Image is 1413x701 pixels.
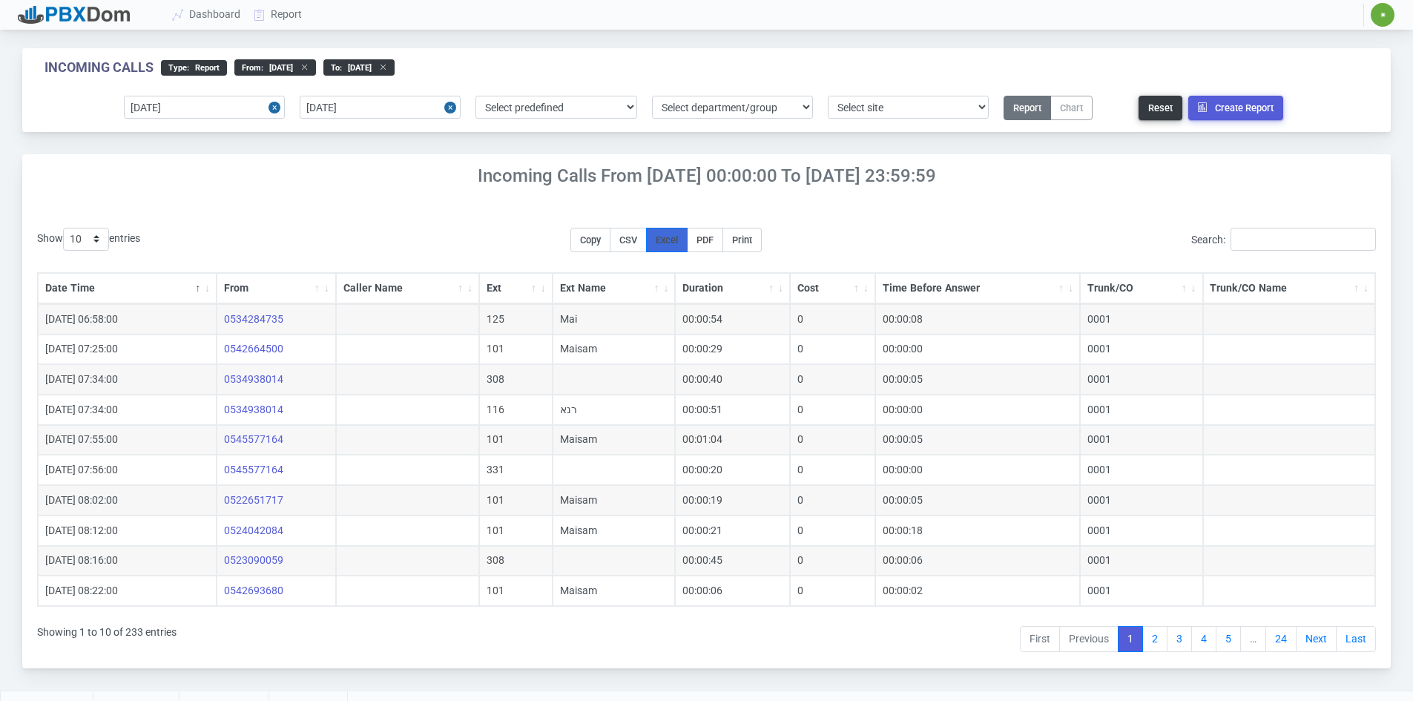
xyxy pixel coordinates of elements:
[479,546,553,576] td: 308
[1080,455,1203,485] td: 0001
[570,228,610,252] button: Copy
[38,395,217,425] td: [DATE] 07:34:00
[38,364,217,395] td: [DATE] 07:34:00
[696,234,714,246] span: PDF
[790,395,875,425] td: 0
[790,364,875,395] td: 0
[675,273,790,304] th: Duration: activate to sort column ascending
[217,273,336,304] th: From: activate to sort column ascending
[875,335,1080,365] td: 00:00:00
[224,343,283,355] a: 0542664500
[1167,626,1192,653] a: 3
[687,228,723,252] button: PDF
[38,455,217,485] td: [DATE] 07:56:00
[1004,96,1051,120] button: Report
[479,485,553,516] td: 101
[38,425,217,455] td: [DATE] 07:55:00
[38,516,217,546] td: [DATE] 08:12:00
[790,304,875,335] td: 0
[38,273,217,304] th: Date Time: activate to sort column descending
[675,425,790,455] td: 00:01:04
[224,494,283,506] a: 0522651717
[1080,576,1203,606] td: 0001
[38,546,217,576] td: [DATE] 08:16:00
[675,516,790,546] td: 00:00:21
[610,228,647,252] button: CSV
[479,273,553,304] th: Ext: activate to sort column ascending
[479,516,553,546] td: 101
[224,433,283,445] a: 0545577164
[790,576,875,606] td: 0
[1231,228,1376,251] input: Search:
[619,234,637,246] span: CSV
[166,1,248,28] a: Dashboard
[37,228,140,251] label: Show entries
[1216,626,1241,653] a: 5
[553,576,676,606] td: Maisam
[675,335,790,365] td: 00:00:29
[875,485,1080,516] td: 00:00:05
[875,455,1080,485] td: 00:00:00
[790,516,875,546] td: 0
[1080,304,1203,335] td: 0001
[1265,626,1297,653] a: 24
[479,304,553,335] td: 125
[342,63,372,73] span: [DATE]
[224,404,283,415] a: 0534938014
[553,485,676,516] td: Maisam
[479,455,553,485] td: 331
[1080,485,1203,516] td: 0001
[553,395,676,425] td: רנא
[161,60,227,76] div: type :
[875,364,1080,395] td: 00:00:05
[675,485,790,516] td: 00:00:19
[479,425,553,455] td: 101
[1380,10,1386,19] span: ✷
[1080,364,1203,395] td: 0001
[224,313,283,325] a: 0534284735
[22,165,1391,187] h4: Incoming Calls From [DATE] 00:00:00 to [DATE] 23:59:59
[732,234,752,246] span: Print
[875,425,1080,455] td: 00:00:05
[224,373,283,385] a: 0534938014
[234,59,316,76] div: From :
[580,234,601,246] span: Copy
[1142,626,1167,653] a: 2
[1296,626,1337,653] a: Next
[790,546,875,576] td: 0
[1080,425,1203,455] td: 0001
[263,63,293,73] span: [DATE]
[875,273,1080,304] th: Time Before Answer: activate to sort column ascending
[875,304,1080,335] td: 00:00:08
[38,304,217,335] td: [DATE] 06:58:00
[790,425,875,455] td: 0
[1080,395,1203,425] td: 0001
[722,228,762,252] button: Print
[790,485,875,516] td: 0
[875,576,1080,606] td: 00:00:02
[45,59,154,76] div: Incoming Calls
[553,304,676,335] td: Mai
[1080,546,1203,576] td: 0001
[479,335,553,365] td: 101
[444,96,461,119] button: Close
[1203,273,1375,304] th: Trunk/CO Name: activate to sort column ascending
[1191,626,1216,653] a: 4
[269,96,285,119] button: Close
[790,455,875,485] td: 0
[124,96,285,119] input: Start date
[553,273,676,304] th: Ext Name: activate to sort column ascending
[553,425,676,455] td: Maisam
[300,96,461,119] input: End date
[479,395,553,425] td: 116
[790,335,875,365] td: 0
[553,335,676,365] td: Maisam
[1118,626,1143,653] a: 1
[336,273,479,304] th: Caller Name: activate to sort column ascending
[875,516,1080,546] td: 00:00:18
[1080,516,1203,546] td: 0001
[224,585,283,596] a: 0542693680
[224,464,283,475] a: 0545577164
[675,364,790,395] td: 00:00:40
[479,364,553,395] td: 308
